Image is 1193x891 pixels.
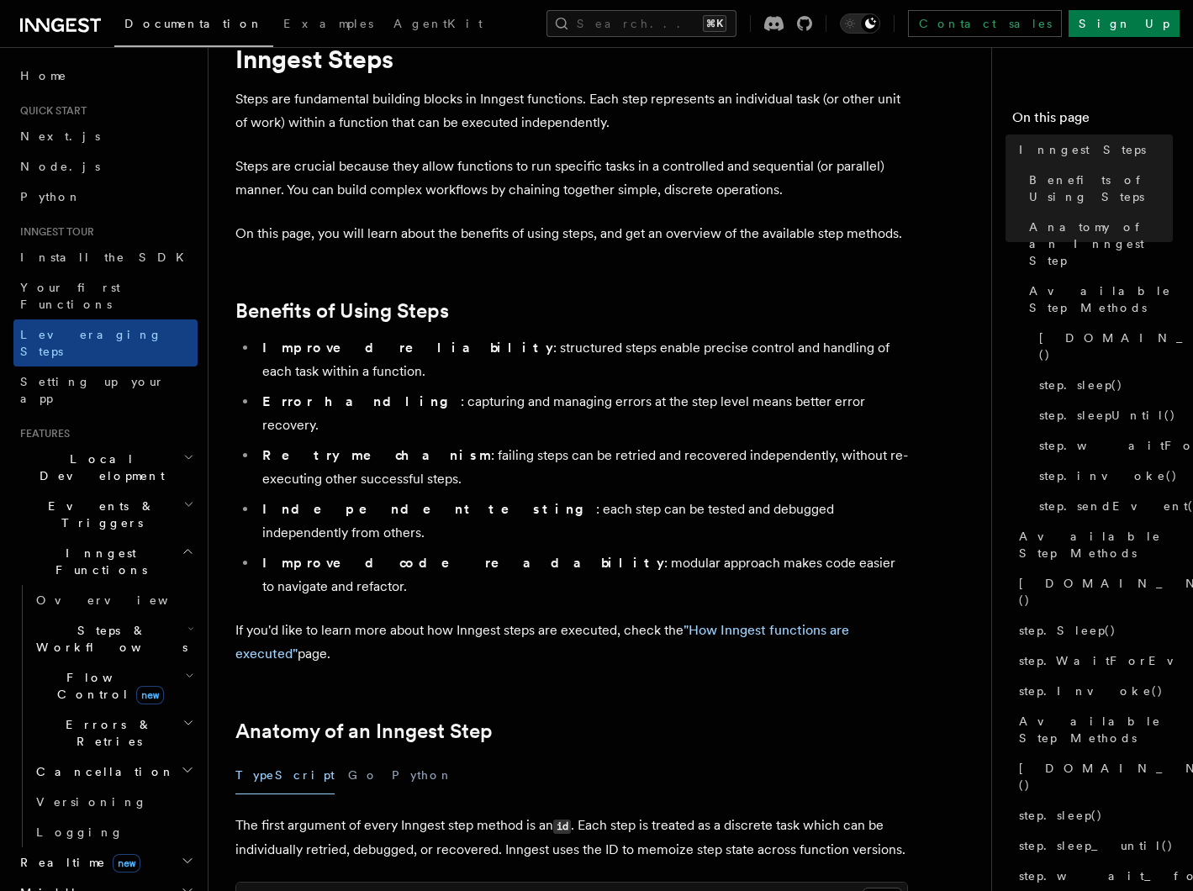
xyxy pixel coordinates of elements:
[235,222,908,245] p: On this page, you will learn about the benefits of using steps, and get an overview of the availa...
[1032,461,1173,491] a: step.invoke()
[1019,837,1174,854] span: step.sleep_until()
[1039,407,1176,424] span: step.sleepUntil()
[124,17,263,30] span: Documentation
[235,720,493,743] a: Anatomy of an Inngest Step
[1012,108,1173,134] h4: On this page
[1012,646,1173,676] a: step.WaitForEvent()
[1012,134,1173,165] a: Inngest Steps
[1019,713,1173,746] span: Available Step Methods
[13,104,87,118] span: Quick start
[13,538,198,585] button: Inngest Functions
[20,190,82,203] span: Python
[29,622,187,656] span: Steps & Workflows
[36,593,209,607] span: Overview
[283,17,373,30] span: Examples
[257,444,908,491] li: : failing steps can be retried and recovered independently, without re-executing other successful...
[29,709,198,757] button: Errors & Retries
[136,686,164,704] span: new
[20,160,100,173] span: Node.js
[13,854,140,871] span: Realtime
[392,757,453,794] button: Python
[1012,706,1173,753] a: Available Step Methods
[262,555,664,571] strong: Improved code readability
[13,272,198,319] a: Your first Functions
[29,787,198,817] a: Versioning
[1022,165,1173,212] a: Benefits of Using Steps
[235,814,908,862] p: The first argument of every Inngest step method is an . Each step is treated as a discrete task w...
[29,669,185,703] span: Flow Control
[29,615,198,662] button: Steps & Workflows
[1032,323,1173,370] a: [DOMAIN_NAME]()
[235,44,908,74] h1: Inngest Steps
[1032,400,1173,430] a: step.sleepUntil()
[20,250,194,264] span: Install the SDK
[20,67,67,84] span: Home
[1029,282,1173,316] span: Available Step Methods
[703,15,726,32] kbd: ⌘K
[36,795,147,809] span: Versioning
[13,498,183,531] span: Events & Triggers
[13,242,198,272] a: Install the SDK
[1012,521,1173,568] a: Available Step Methods
[1039,467,1178,484] span: step.invoke()
[1019,528,1173,561] span: Available Step Methods
[1039,377,1123,393] span: step.sleep()
[262,340,553,356] strong: Improved reliability
[1012,861,1173,891] a: step.wait_for_event()
[908,10,1062,37] a: Contact sales
[20,129,100,143] span: Next.js
[840,13,880,34] button: Toggle dark mode
[29,763,175,780] span: Cancellation
[1012,615,1173,646] a: step.Sleep()
[36,825,124,839] span: Logging
[273,5,383,45] a: Examples
[20,281,120,311] span: Your first Functions
[13,182,198,212] a: Python
[393,17,483,30] span: AgentKit
[1032,430,1173,461] a: step.waitForEvent()
[13,225,94,239] span: Inngest tour
[257,498,908,545] li: : each step can be tested and debugged independently from others.
[114,5,273,47] a: Documentation
[13,121,198,151] a: Next.js
[20,375,165,405] span: Setting up your app
[1032,491,1173,521] a: step.sendEvent()
[262,447,491,463] strong: Retry mechanism
[1012,676,1173,706] a: step.Invoke()
[29,817,198,847] a: Logging
[20,328,162,358] span: Leveraging Steps
[1029,219,1173,269] span: Anatomy of an Inngest Step
[113,854,140,873] span: new
[235,619,908,666] p: If you'd like to learn more about how Inngest steps are executed, check the page.
[13,451,183,484] span: Local Development
[1012,568,1173,615] a: [DOMAIN_NAME]()
[1029,171,1173,205] span: Benefits of Using Steps
[1022,212,1173,276] a: Anatomy of an Inngest Step
[235,155,908,202] p: Steps are crucial because they allow functions to run specific tasks in a controlled and sequenti...
[553,820,571,834] code: id
[13,585,198,847] div: Inngest Functions
[1022,276,1173,323] a: Available Step Methods
[383,5,493,45] a: AgentKit
[262,501,596,517] strong: Independent testing
[1019,141,1146,158] span: Inngest Steps
[348,757,378,794] button: Go
[1019,807,1103,824] span: step.sleep()
[13,366,198,414] a: Setting up your app
[29,662,198,709] button: Flow Controlnew
[257,336,908,383] li: : structured steps enable precise control and handling of each task within a function.
[1019,683,1164,699] span: step.Invoke()
[1012,800,1173,830] a: step.sleep()
[235,299,449,323] a: Benefits of Using Steps
[262,393,461,409] strong: Error handling
[13,61,198,91] a: Home
[1069,10,1180,37] a: Sign Up
[13,151,198,182] a: Node.js
[1012,753,1173,800] a: [DOMAIN_NAME]()
[13,427,70,440] span: Features
[13,545,182,578] span: Inngest Functions
[1012,830,1173,861] a: step.sleep_until()
[257,390,908,437] li: : capturing and managing errors at the step level means better error recovery.
[29,757,198,787] button: Cancellation
[29,585,198,615] a: Overview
